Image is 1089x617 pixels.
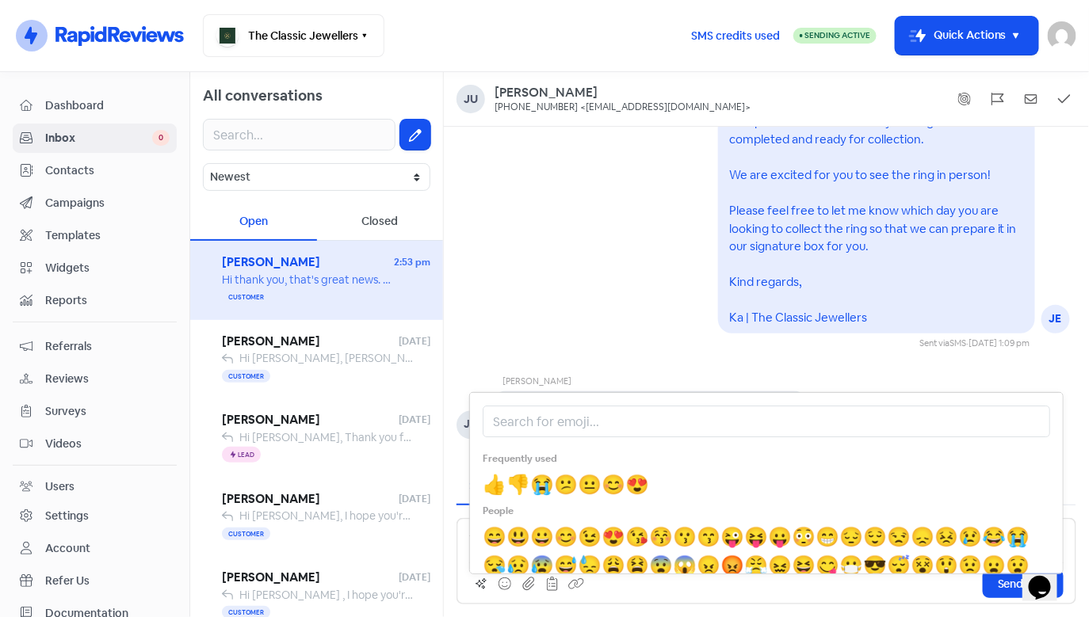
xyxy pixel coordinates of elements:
span: kissing_heart [625,524,649,549]
span: stuck_out_tongue_closed_eyes [744,524,768,549]
div: [PERSON_NAME] [502,375,808,391]
span: 0 [152,130,170,146]
div: Closed [317,204,444,241]
a: Surveys [13,397,177,426]
span: blush [602,472,625,497]
span: anguished [1006,553,1030,577]
span: Campaigns [45,195,170,211]
button: Send SMS [983,569,1064,598]
span: rage [720,553,744,577]
button: The Classic Jewellers [203,14,384,57]
span: fearful [649,553,673,577]
span: Reviews [45,371,170,387]
button: Mark as closed [1053,87,1076,111]
span: sob [530,472,554,497]
span: Contacts [45,162,170,179]
span: grinning [530,524,554,549]
span: blush [554,524,578,549]
a: Refer Us [13,566,177,596]
span: smiley [506,524,530,549]
span: confused [554,472,578,497]
a: Referrals [13,332,177,361]
span: Customer [222,527,270,540]
span: sob [1006,524,1030,549]
div: Settings [45,508,89,524]
span: sleeping [887,553,911,577]
span: kissing [673,524,697,549]
img: User [1048,21,1076,50]
a: SMS credits used [678,26,793,43]
span: [PERSON_NAME] [222,490,399,508]
span: disappointed_relieved [506,553,530,577]
span: [DATE] [399,570,430,585]
span: Widgets [45,260,170,276]
span: confounded [768,553,792,577]
span: thumbs_up [483,472,506,497]
span: Hi thank you, that's great news. Can we pick up [DATE] morning? [222,272,550,287]
h5: People [483,499,1050,523]
span: stuck_out_tongue [768,524,792,549]
div: Open [190,204,317,241]
div: [PHONE_NUMBER] [495,101,578,114]
span: laughing [792,553,816,577]
span: worried [958,553,982,577]
span: Surveys [45,403,170,420]
span: Sending Active [804,30,870,40]
span: flushed [792,524,816,549]
a: Widgets [13,253,177,283]
span: stuck_out_tongue_winking_eye [720,524,744,549]
span: [PERSON_NAME] [222,411,399,429]
span: mask [839,553,863,577]
button: Mark as unread [1019,87,1043,111]
span: Inbox [45,130,152,147]
div: JU [457,411,485,440]
span: frowning [982,553,1006,577]
a: Users [13,472,177,501]
span: Refer Us [45,573,170,589]
a: Settings [13,501,177,531]
a: [PERSON_NAME] [495,85,751,101]
button: Show system messages [953,87,976,111]
h5: Frequently used [483,447,1050,470]
input: Search for emoji... [483,406,1050,437]
span: Templates [45,227,170,244]
span: sunglasses [863,553,887,577]
span: smile [483,524,506,549]
span: relieved [863,524,887,549]
span: [PERSON_NAME] [222,569,399,587]
a: Campaigns [13,189,177,218]
span: Send SMS [998,576,1049,592]
div: Users [45,478,75,495]
span: unamused [887,524,911,549]
span: astonished [934,553,958,577]
span: SMS [950,337,966,348]
span: grin [816,524,839,549]
span: persevere [934,524,958,549]
a: Sending Active [793,26,877,45]
span: sweat_smile [554,553,578,577]
span: [DATE] [399,413,430,427]
span: heart_eyes [625,472,649,497]
div: Account [45,540,90,557]
span: kissing_closed_eyes [649,524,673,549]
button: Quick Actions [896,17,1038,55]
span: [DATE] [399,492,430,506]
a: Contacts [13,156,177,185]
span: disappointed [911,524,934,549]
a: Videos [13,429,177,459]
input: Search... [203,119,395,150]
span: weary [602,553,625,577]
span: Customer [222,291,270,303]
div: Ju [457,85,485,113]
div: <[EMAIL_ADDRESS][DOMAIN_NAME]> [580,101,751,114]
span: [PERSON_NAME] [222,253,394,272]
span: SMS credits used [691,28,780,44]
span: Reports [45,292,170,309]
span: -1 [506,472,530,497]
span: dizzy_face [911,553,934,577]
span: Customer [222,370,270,383]
span: All conversations [203,86,323,105]
span: [PERSON_NAME] [222,333,399,351]
span: cold_sweat [530,553,554,577]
